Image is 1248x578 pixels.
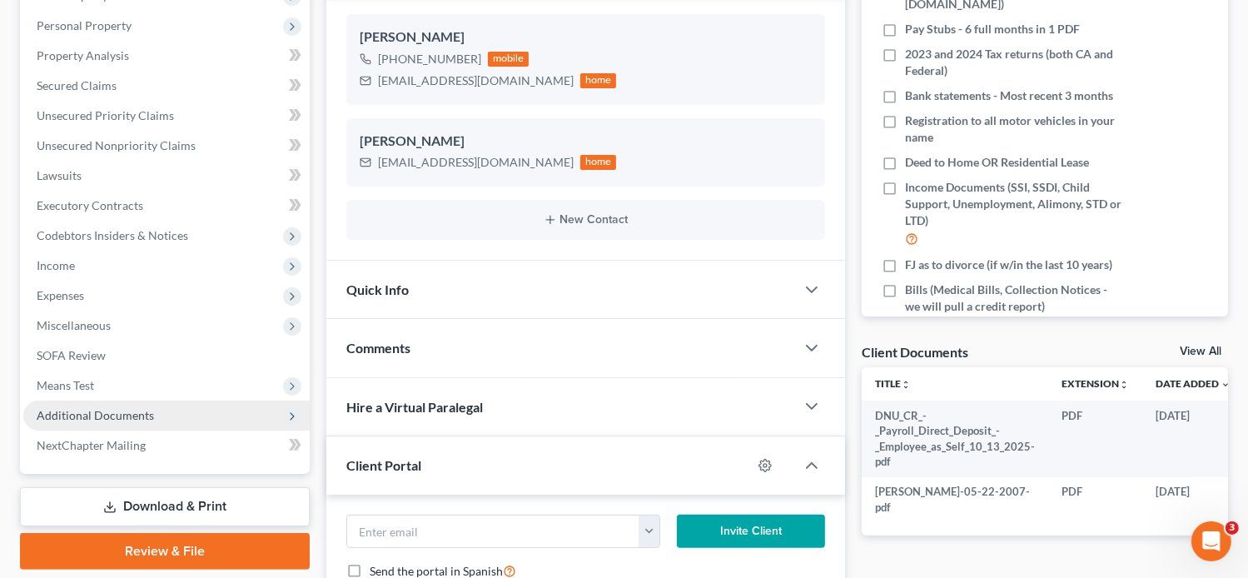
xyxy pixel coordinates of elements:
[23,41,310,71] a: Property Analysis
[23,101,310,131] a: Unsecured Priority Claims
[37,168,82,182] span: Lawsuits
[1156,377,1231,390] a: Date Added expand_more
[1221,380,1231,390] i: expand_more
[360,27,813,47] div: [PERSON_NAME]
[580,155,617,170] div: home
[23,71,310,101] a: Secured Claims
[905,179,1122,229] span: Income Documents (SSI, SSDI, Child Support, Unemployment, Alimony, STD or LTD)
[1142,401,1244,477] td: [DATE]
[1119,380,1129,390] i: unfold_more
[37,348,106,362] span: SOFA Review
[1048,401,1142,477] td: PDF
[905,112,1122,146] span: Registration to all motor vehicles in your name
[862,401,1048,477] td: DNU_CR_-_Payroll_Direct_Deposit_-_Employee_as_Self_10_13_2025-pdf
[347,516,640,547] input: Enter email
[677,515,826,548] button: Invite Client
[23,131,310,161] a: Unsecured Nonpriority Claims
[346,282,409,297] span: Quick Info
[20,533,310,570] a: Review & File
[346,340,410,356] span: Comments
[905,46,1122,79] span: 2023 and 2024 Tax returns (both CA and Federal)
[905,282,1122,315] span: Bills (Medical Bills, Collection Notices - we will pull a credit report)
[1142,477,1244,523] td: [DATE]
[905,87,1113,104] span: Bank statements - Most recent 3 months
[23,191,310,221] a: Executory Contracts
[37,258,75,272] span: Income
[1062,377,1129,390] a: Extensionunfold_more
[346,399,483,415] span: Hire a Virtual Paralegal
[37,438,146,452] span: NextChapter Mailing
[37,288,84,302] span: Expenses
[901,380,911,390] i: unfold_more
[37,318,111,332] span: Miscellaneous
[23,341,310,371] a: SOFA Review
[20,487,310,526] a: Download & Print
[875,377,911,390] a: Titleunfold_more
[488,52,530,67] div: mobile
[37,78,117,92] span: Secured Claims
[37,48,129,62] span: Property Analysis
[37,108,174,122] span: Unsecured Priority Claims
[378,51,481,67] div: [PHONE_NUMBER]
[360,132,813,152] div: [PERSON_NAME]
[370,564,503,578] span: Send the portal in Spanish
[37,198,143,212] span: Executory Contracts
[1180,346,1221,357] a: View All
[862,343,968,361] div: Client Documents
[346,457,421,473] span: Client Portal
[37,378,94,392] span: Means Test
[905,257,1112,273] span: FJ as to divorce (if w/in the last 10 years)
[862,477,1048,523] td: [PERSON_NAME]-05-22-2007-pdf
[905,21,1080,37] span: Pay Stubs - 6 full months in 1 PDF
[23,161,310,191] a: Lawsuits
[37,228,188,242] span: Codebtors Insiders & Notices
[580,73,617,88] div: home
[37,138,196,152] span: Unsecured Nonpriority Claims
[37,408,154,422] span: Additional Documents
[360,213,813,227] button: New Contact
[1226,521,1239,535] span: 3
[378,154,574,171] div: [EMAIL_ADDRESS][DOMAIN_NAME]
[37,18,132,32] span: Personal Property
[1191,521,1231,561] iframe: Intercom live chat
[905,154,1089,171] span: Deed to Home OR Residential Lease
[1048,477,1142,523] td: PDF
[378,72,574,89] div: [EMAIL_ADDRESS][DOMAIN_NAME]
[23,431,310,461] a: NextChapter Mailing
